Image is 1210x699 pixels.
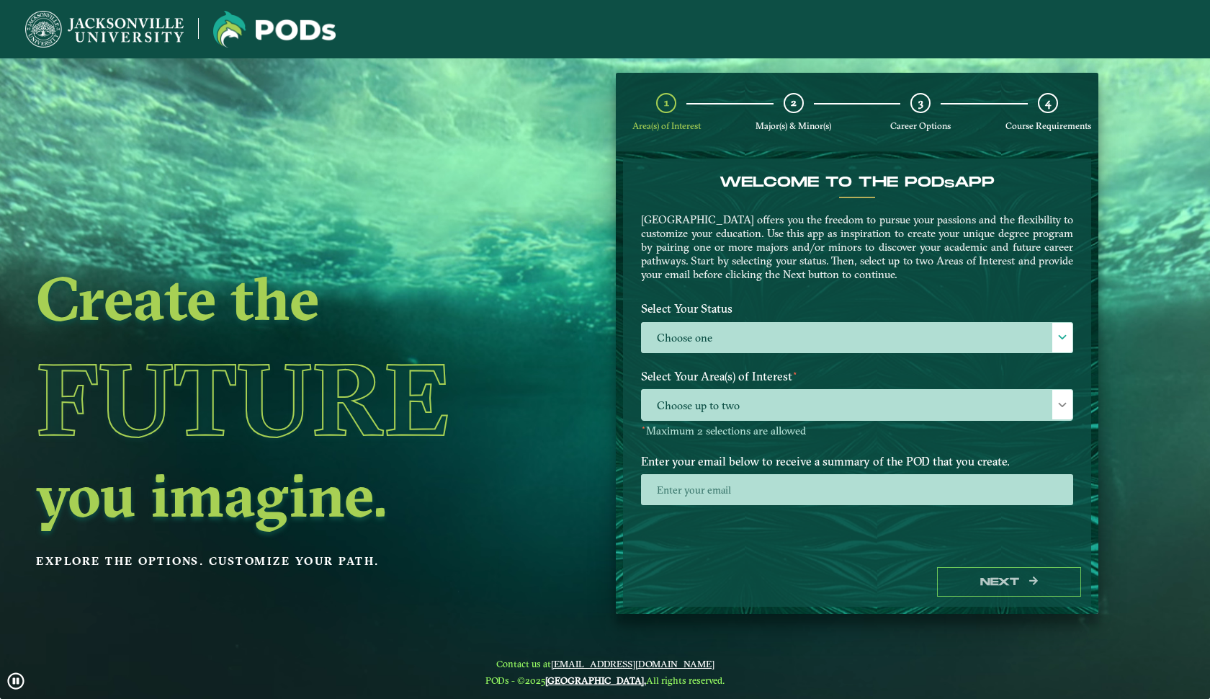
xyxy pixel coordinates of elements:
[545,674,646,686] a: [GEOGRAPHIC_DATA].
[551,658,714,669] a: [EMAIL_ADDRESS][DOMAIN_NAME]
[25,11,184,48] img: Jacksonville University logo
[641,213,1073,281] p: [GEOGRAPHIC_DATA] offers you the freedom to pursue your passions and the flexibility to customize...
[630,448,1084,474] label: Enter your email below to receive a summary of the POD that you create.
[641,474,1073,505] input: Enter your email
[792,368,798,378] sup: ⋆
[641,424,1073,438] p: Maximum 2 selections are allowed
[630,295,1084,322] label: Select Your Status
[944,177,954,191] sub: s
[630,363,1084,390] label: Select Your Area(s) of Interest
[664,96,669,110] span: 1
[213,11,336,48] img: Jacksonville University logo
[642,390,1072,421] span: Choose up to two
[890,120,951,131] span: Career Options
[1045,96,1051,110] span: 4
[632,120,701,131] span: Area(s) of Interest
[641,174,1073,191] h4: Welcome to the POD app
[485,674,725,686] span: PODs - ©2025 All rights reserved.
[756,120,831,131] span: Major(s) & Minor(s)
[36,268,508,329] h2: Create the
[485,658,725,669] span: Contact us at
[642,323,1072,354] label: Choose one
[36,551,508,572] p: Explore the options. Customize your path.
[1005,120,1091,131] span: Course Requirements
[937,567,1081,597] button: Next
[791,96,797,110] span: 2
[36,465,508,525] h2: you imagine.
[36,334,508,465] h1: Future
[641,422,646,432] sup: ⋆
[918,96,923,110] span: 3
